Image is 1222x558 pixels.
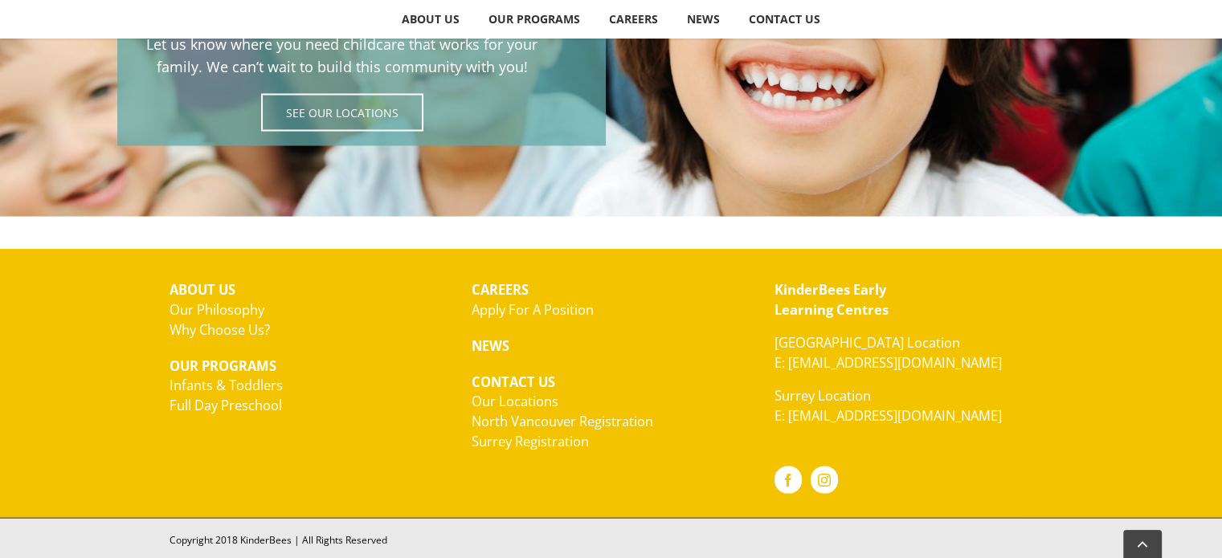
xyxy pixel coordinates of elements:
a: Instagram [811,466,838,493]
p: Surrey Location [774,385,1053,426]
strong: CAREERS [472,279,529,298]
a: Apply For A Position [472,299,594,318]
a: CAREERS [595,3,672,35]
a: OUR PROGRAMS [475,3,595,35]
div: Copyright 2018 KinderBees | All Rights Reserved [170,532,1053,547]
a: NEWS [673,3,734,35]
strong: KinderBees Early Learning Centres [774,279,889,318]
a: E: [EMAIL_ADDRESS][DOMAIN_NAME] [774,352,1002,371]
a: Infants & Toddlers [170,375,283,393]
a: Facebook [774,466,802,493]
span: CAREERS [609,14,658,25]
a: Our Philosophy [170,299,264,318]
strong: CONTACT US [472,372,555,390]
strong: ABOUT US [170,279,235,298]
a: Full Day Preschool [170,395,282,413]
a: KinderBees EarlyLearning Centres [774,279,889,318]
span: NEWS [687,14,720,25]
span: CONTACT US [749,14,820,25]
a: North Vancouver Registration [472,411,653,430]
p: [GEOGRAPHIC_DATA] Location [774,332,1053,373]
a: E: [EMAIL_ADDRESS][DOMAIN_NAME] [774,405,1002,424]
span: ABOUT US [402,14,460,25]
a: ABOUT US [388,3,474,35]
strong: OUR PROGRAMS [170,356,276,374]
strong: NEWS [472,336,509,354]
a: Why Choose Us? [170,320,270,338]
a: Surrey Registration [472,431,589,450]
a: Our Locations [472,391,558,409]
a: CONTACT US [735,3,835,35]
span: OUR PROGRAMS [488,14,580,25]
